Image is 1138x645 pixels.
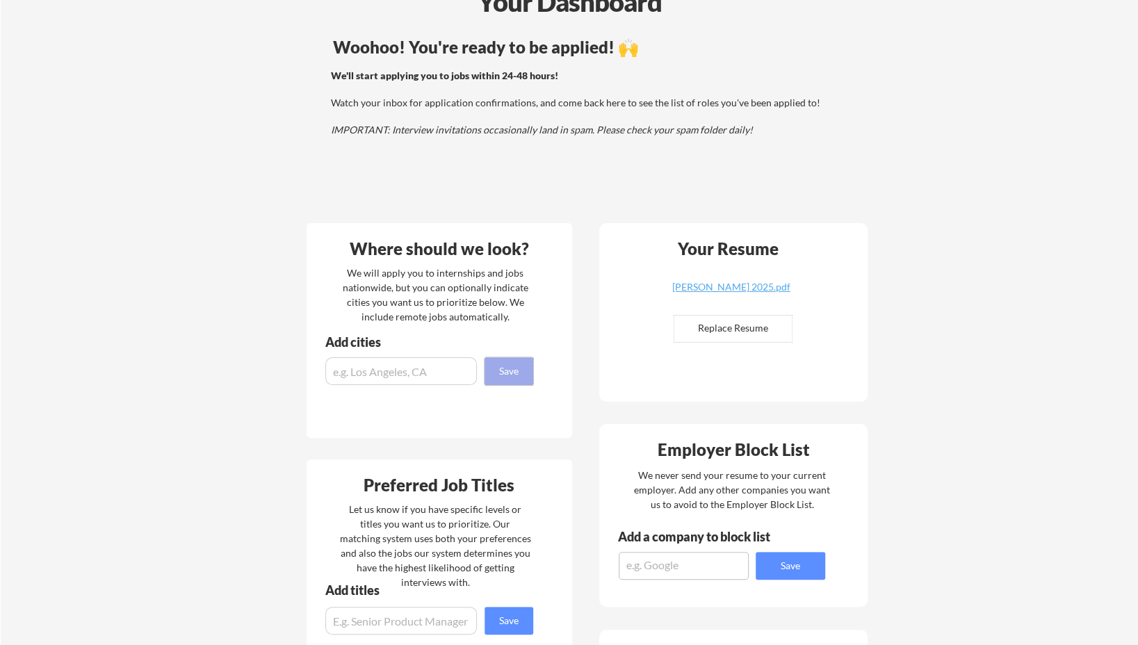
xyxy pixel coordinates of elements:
button: Save [485,357,533,385]
div: Add titles [325,584,521,596]
div: Woohoo! You're ready to be applied! 🙌 [333,39,834,56]
div: Watch your inbox for application confirmations, and come back here to see the list of roles you'v... [331,69,832,137]
div: Your Resume [660,240,797,257]
input: e.g. Los Angeles, CA [325,357,477,385]
button: Save [756,552,825,580]
div: Add cities [325,336,537,348]
div: Employer Block List [605,441,863,458]
div: Add a company to block list [618,530,792,543]
div: We never send your resume to your current employer. Add any other companies you want us to avoid ... [633,468,831,512]
strong: We'll start applying you to jobs within 24-48 hours! [331,70,558,81]
div: Preferred Job Titles [310,477,569,493]
em: IMPORTANT: Interview invitations occasionally land in spam. Please check your spam folder daily! [331,124,753,136]
a: [PERSON_NAME] 2025.pdf [649,282,814,304]
div: Let us know if you have specific levels or titles you want us to prioritize. Our matching system ... [340,502,531,589]
div: We will apply you to internships and jobs nationwide, but you can optionally indicate cities you ... [340,266,531,324]
input: E.g. Senior Product Manager [325,607,477,635]
button: Save [485,607,533,635]
div: [PERSON_NAME] 2025.pdf [649,282,814,292]
div: Where should we look? [310,240,569,257]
